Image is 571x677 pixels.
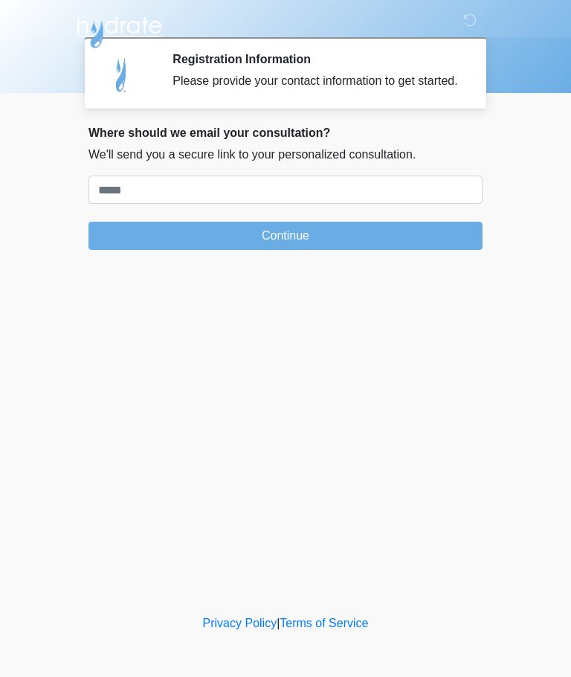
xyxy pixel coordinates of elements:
[100,52,144,97] img: Agent Avatar
[88,146,483,164] p: We'll send you a secure link to your personalized consultation.
[172,72,460,90] div: Please provide your contact information to get started.
[88,126,483,140] h2: Where should we email your consultation?
[203,617,277,629] a: Privacy Policy
[277,617,280,629] a: |
[88,222,483,250] button: Continue
[74,11,164,49] img: Hydrate IV Bar - Arcadia Logo
[280,617,368,629] a: Terms of Service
